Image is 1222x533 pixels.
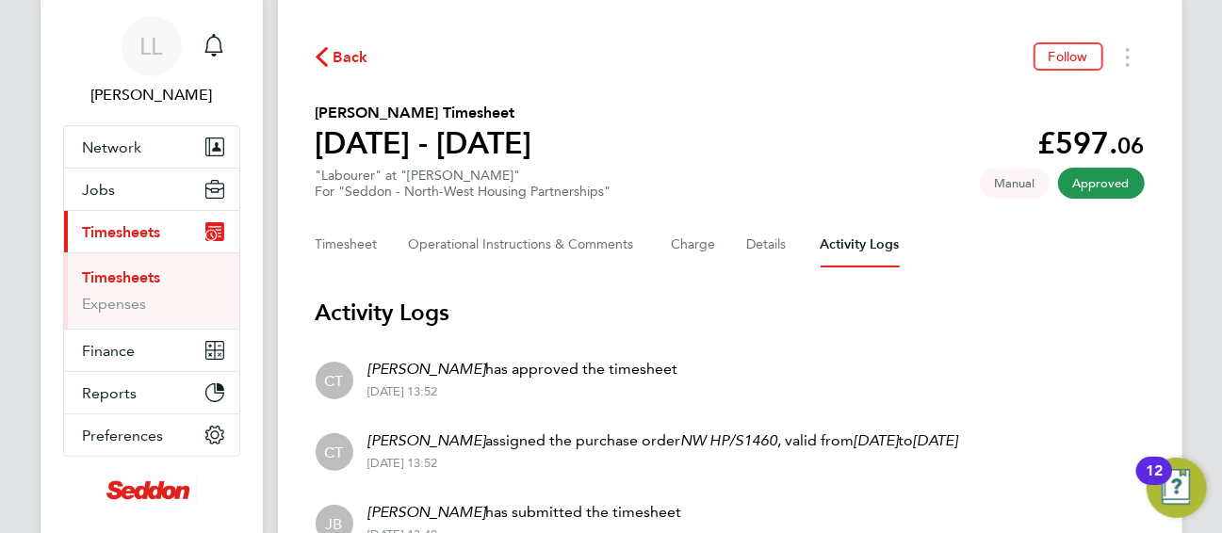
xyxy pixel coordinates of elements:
[316,222,379,267] button: Timesheet
[106,476,197,506] img: seddonconstruction-logo-retina.png
[316,184,611,200] div: For "Seddon - North-West Housing Partnerships"
[83,181,116,199] span: Jobs
[83,427,164,444] span: Preferences
[64,372,239,413] button: Reports
[64,126,239,168] button: Network
[316,45,368,69] button: Back
[1038,125,1145,161] app-decimal: £597.
[914,431,958,449] em: [DATE]
[64,211,239,252] button: Timesheets
[747,222,790,267] button: Details
[83,295,147,313] a: Expenses
[83,268,161,286] a: Timesheets
[316,102,532,124] h2: [PERSON_NAME] Timesheet
[316,168,611,200] div: "Labourer" at "[PERSON_NAME]"
[64,414,239,456] button: Preferences
[368,456,958,471] div: [DATE] 13:52
[83,138,142,156] span: Network
[63,84,240,106] span: Lesley Littler
[1111,42,1145,72] button: Timesheets Menu
[368,503,486,521] em: [PERSON_NAME]
[368,431,486,449] em: [PERSON_NAME]
[368,384,678,399] div: [DATE] 13:52
[681,431,778,449] em: NW HP/S1460
[316,298,1145,328] h3: Activity Logs
[316,433,353,471] div: Conor Taylor
[980,168,1051,199] span: This timesheet was manually created.
[368,501,682,524] p: has submitted the timesheet
[64,330,239,371] button: Finance
[1034,42,1103,71] button: Follow
[64,169,239,210] button: Jobs
[63,476,240,506] a: Go to home page
[1118,132,1145,159] span: 06
[1058,168,1145,199] span: This timesheet has been approved.
[1049,48,1088,65] span: Follow
[325,370,344,391] span: CT
[368,360,486,378] em: [PERSON_NAME]
[368,358,678,380] p: has approved the timesheet
[855,431,899,449] em: [DATE]
[821,222,900,267] button: Activity Logs
[316,362,353,399] div: Conor Taylor
[1147,458,1207,518] button: Open Resource Center, 12 new notifications
[1146,471,1163,495] div: 12
[325,442,344,462] span: CT
[63,16,240,106] a: LL[PERSON_NAME]
[64,252,239,329] div: Timesheets
[672,222,717,267] button: Charge
[334,46,368,69] span: Back
[409,222,642,267] button: Operational Instructions & Comments
[83,223,161,241] span: Timesheets
[316,124,532,162] h1: [DATE] - [DATE]
[83,384,138,402] span: Reports
[140,34,163,58] span: LL
[83,342,136,360] span: Finance
[368,429,958,452] p: assigned the purchase order , valid from to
